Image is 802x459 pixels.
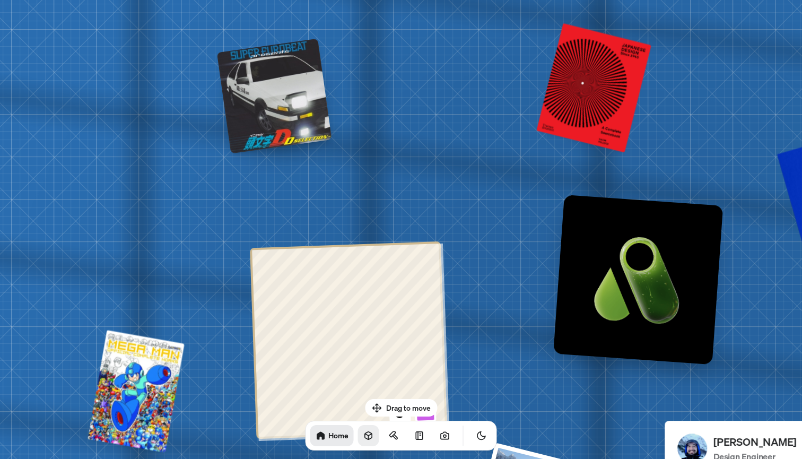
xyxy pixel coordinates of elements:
img: Logo variation 13 [553,195,723,365]
button: Toggle Theme [471,425,492,446]
a: Home [310,425,354,446]
h1: Home [328,430,348,440]
p: [PERSON_NAME] [713,434,796,450]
